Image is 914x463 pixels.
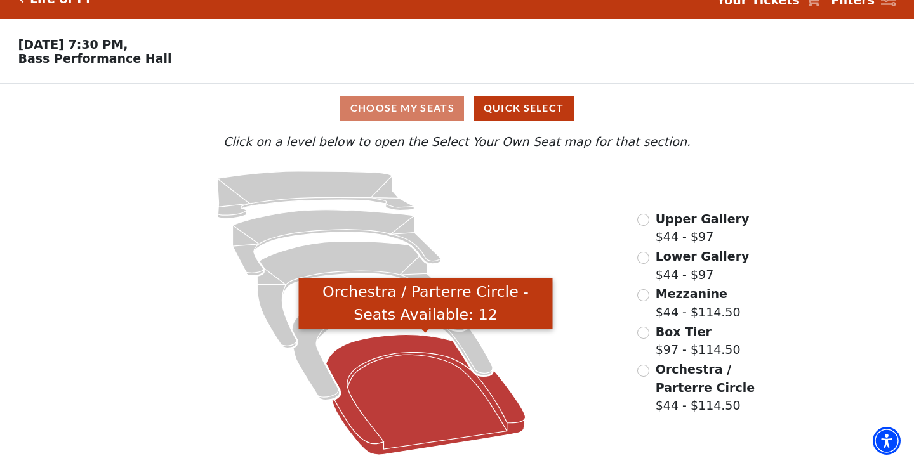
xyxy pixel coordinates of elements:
[474,96,574,121] button: Quick Select
[299,278,553,329] div: Orchestra / Parterre Circle - Seats Available: 12
[656,323,741,359] label: $97 - $114.50
[656,247,750,284] label: $44 - $97
[218,171,414,218] path: Upper Gallery - Seats Available: 311
[656,362,755,395] span: Orchestra / Parterre Circle
[637,289,649,301] input: Mezzanine$44 - $114.50
[637,252,649,264] input: Lower Gallery$44 - $97
[656,212,750,226] span: Upper Gallery
[123,133,791,151] p: Click on a level below to open the Select Your Own Seat map for that section.
[326,335,526,455] path: Orchestra / Parterre Circle - Seats Available: 12
[233,210,440,276] path: Lower Gallery - Seats Available: 53
[656,210,750,246] label: $44 - $97
[637,365,649,377] input: Orchestra / Parterre Circle$44 - $114.50
[656,325,712,339] span: Box Tier
[873,427,901,455] div: Accessibility Menu
[656,287,727,301] span: Mezzanine
[656,360,791,415] label: $44 - $114.50
[656,285,741,321] label: $44 - $114.50
[656,249,750,263] span: Lower Gallery
[637,327,649,339] input: Box Tier$97 - $114.50
[637,214,649,226] input: Upper Gallery$44 - $97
